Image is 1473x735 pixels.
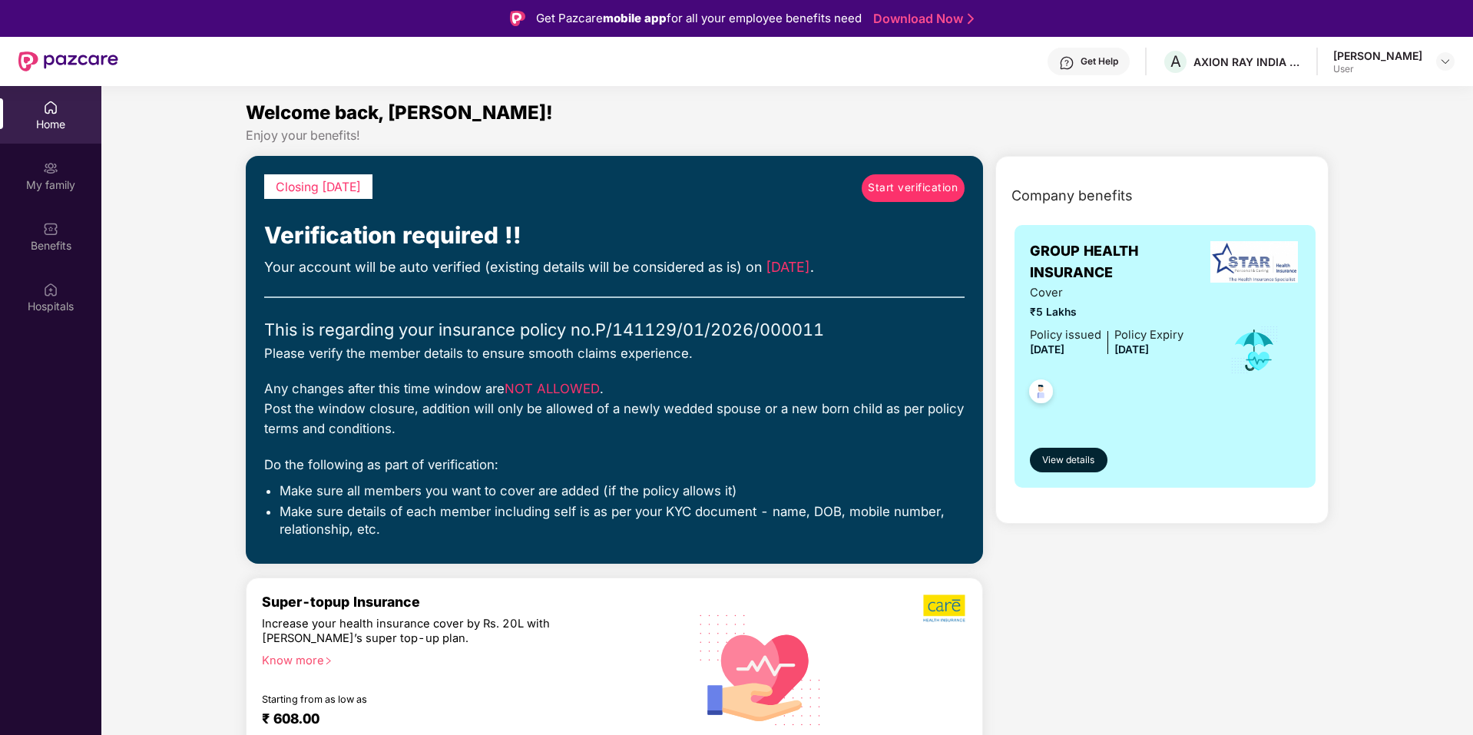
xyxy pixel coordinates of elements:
span: A [1170,52,1181,71]
div: Super-topup Insurance [262,594,674,610]
span: ₹5 Lakhs [1030,304,1183,321]
img: svg+xml;base64,PHN2ZyBpZD0iSGVscC0zMngzMiIgeG1sbnM9Imh0dHA6Ly93d3cudzMub3JnLzIwMDAvc3ZnIiB3aWR0aD... [1059,55,1074,71]
div: Increase your health insurance cover by Rs. 20L with [PERSON_NAME]’s super top-up plan. [262,617,607,647]
img: icon [1230,325,1279,376]
img: b5dec4f62d2307b9de63beb79f102df3.png [923,594,967,623]
div: AXION RAY INDIA PRIVATE LIMITED [1193,55,1301,69]
div: Get Pazcare for all your employee benefits need [536,9,862,28]
div: Policy issued [1030,326,1101,344]
span: Company benefits [1011,185,1133,207]
button: View details [1030,448,1107,472]
div: Your account will be auto verified (existing details will be considered as is) on . [264,257,965,278]
a: Start verification [862,174,965,202]
a: Download Now [873,11,969,27]
li: Make sure details of each member including self is as per your KYC document - name, DOB, mobile n... [280,503,965,538]
div: [PERSON_NAME] [1333,48,1422,63]
img: svg+xml;base64,PHN2ZyBpZD0iQmVuZWZpdHMiIHhtbG5zPSJodHRwOi8vd3d3LnczLm9yZy8yMDAwL3N2ZyIgd2lkdGg9Ij... [43,221,58,237]
span: [DATE] [1030,343,1064,356]
div: Policy Expiry [1114,326,1183,344]
span: right [324,657,333,665]
li: Make sure all members you want to cover are added (if the policy allows it) [280,482,965,499]
div: Do the following as part of verification: [264,455,965,475]
span: Welcome back, [PERSON_NAME]! [246,101,553,124]
img: New Pazcare Logo [18,51,118,71]
span: Start verification [868,180,958,197]
div: User [1333,63,1422,75]
span: Cover [1030,284,1183,302]
img: svg+xml;base64,PHN2ZyB3aWR0aD0iMjAiIGhlaWdodD0iMjAiIHZpZXdCb3g9IjAgMCAyMCAyMCIgZmlsbD0ibm9uZSIgeG... [43,161,58,176]
img: Stroke [968,11,974,27]
span: Closing [DATE] [276,180,361,194]
span: GROUP HEALTH INSURANCE [1030,240,1209,284]
span: [DATE] [766,259,810,275]
img: Logo [510,11,525,26]
img: svg+xml;base64,PHN2ZyB4bWxucz0iaHR0cDovL3d3dy53My5vcmcvMjAwMC9zdmciIHdpZHRoPSI0OC45NDMiIGhlaWdodD... [1022,375,1060,412]
div: Enjoy your benefits! [246,127,1329,144]
img: svg+xml;base64,PHN2ZyBpZD0iSG9zcGl0YWxzIiB4bWxucz0iaHR0cDovL3d3dy53My5vcmcvMjAwMC9zdmciIHdpZHRoPS... [43,282,58,297]
span: View details [1042,453,1094,468]
img: svg+xml;base64,PHN2ZyBpZD0iSG9tZSIgeG1sbnM9Imh0dHA6Ly93d3cudzMub3JnLzIwMDAvc3ZnIiB3aWR0aD0iMjAiIG... [43,100,58,115]
img: insurerLogo [1210,241,1298,283]
span: [DATE] [1114,343,1149,356]
div: Get Help [1081,55,1118,68]
div: This is regarding your insurance policy no. P/141129/01/2026/000011 [264,316,965,343]
span: NOT ALLOWED [505,381,600,396]
div: Any changes after this time window are . Post the window closure, addition will only be allowed o... [264,379,965,439]
div: ₹ 608.00 [262,710,658,729]
div: Verification required !! [264,217,965,253]
div: Starting from as low as [262,694,608,704]
div: Know more [262,654,664,664]
strong: mobile app [603,11,667,25]
div: Please verify the member details to ensure smooth claims experience. [264,343,965,363]
img: svg+xml;base64,PHN2ZyBpZD0iRHJvcGRvd24tMzJ4MzIiIHhtbG5zPSJodHRwOi8vd3d3LnczLm9yZy8yMDAwL3N2ZyIgd2... [1439,55,1451,68]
